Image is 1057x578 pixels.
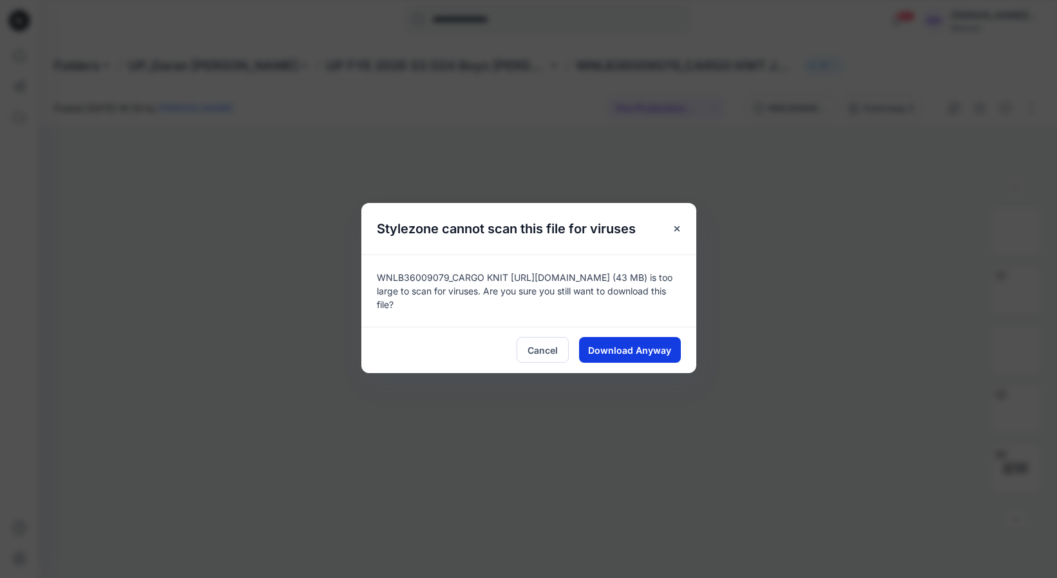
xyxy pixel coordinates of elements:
span: Cancel [528,343,558,357]
span: Download Anyway [588,343,671,357]
button: Download Anyway [579,337,681,363]
div: WNLB36009079_CARGO KNIT [URL][DOMAIN_NAME] (43 MB) is too large to scan for viruses. Are you sure... [361,255,696,327]
h5: Stylezone cannot scan this file for viruses [361,203,651,255]
button: Close [665,217,689,240]
button: Cancel [517,337,569,363]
